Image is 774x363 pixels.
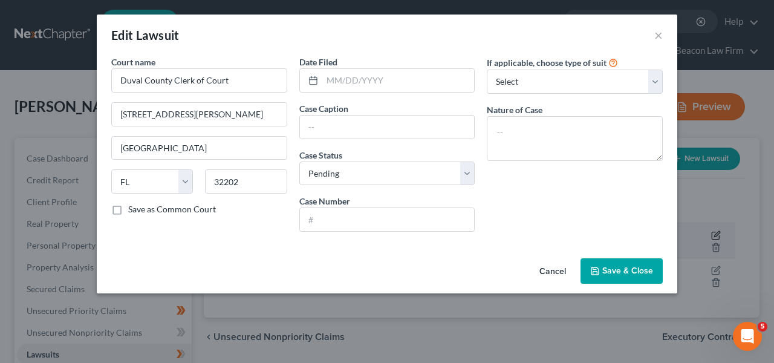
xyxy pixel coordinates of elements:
span: 5 [758,322,767,332]
button: Cancel [530,260,576,284]
input: MM/DD/YYYY [322,69,475,92]
input: # [300,208,475,231]
span: Edit [111,28,134,42]
button: Save & Close [580,258,663,284]
span: Court name [111,57,155,67]
iframe: Intercom live chat [733,322,762,351]
input: -- [300,116,475,139]
input: Enter address... [112,103,287,126]
label: Save as Common Court [128,203,216,215]
label: Date Filed [299,56,337,68]
span: Case Status [299,150,342,160]
button: × [654,28,663,42]
span: Lawsuit [136,28,180,42]
input: Enter zip... [205,169,287,194]
label: Nature of Case [487,103,542,116]
span: Save & Close [602,266,653,276]
input: Search court by name... [111,68,287,93]
input: Enter city... [112,137,287,160]
label: If applicable, choose type of suit [487,56,607,69]
label: Case Number [299,195,350,208]
label: Case Caption [299,102,348,115]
